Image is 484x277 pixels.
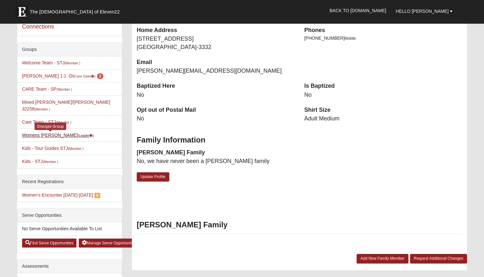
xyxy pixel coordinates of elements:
small: (Member ) [43,160,58,164]
dt: Opt out of Postal Mail [137,106,295,114]
small: (Leader ) [78,134,94,137]
div: Groups [17,43,122,56]
dd: No [137,115,295,123]
dd: [STREET_ADDRESS] [GEOGRAPHIC_DATA]-3332 [137,35,295,51]
a: Mixed [PERSON_NAME]/[PERSON_NAME] 32258(Member ) [22,100,110,111]
dt: Is Baptized [304,82,463,90]
a: Care Team - STJ(Member ) [22,119,71,125]
a: Women's Encounter [DATE]-[DATE] [22,192,93,198]
dd: Adult Medium [304,115,463,123]
span: Hello [PERSON_NAME] [396,9,448,14]
a: Welcome Team - STJ(Member ) [22,60,80,65]
div: Recent Registrations [17,175,122,189]
dd: [PERSON_NAME][EMAIL_ADDRESS][DOMAIN_NAME] [137,67,295,75]
a: CARE Team - SP(Member ) [22,86,72,92]
div: Disciple Group [35,123,66,130]
a: Kids - Tour Guides STJ(Member ) [22,146,84,151]
dt: Home Address [137,26,295,35]
small: (Member ) [68,147,83,151]
div: Assessments [17,260,122,273]
h3: Family Information [137,135,462,145]
span: Mobile [345,36,356,41]
img: Eleven22 logo [15,5,28,18]
small: (Member ) [35,107,50,111]
span: The [DEMOGRAPHIC_DATA] of Eleven22 [30,9,120,15]
a: Update Profile [137,172,169,182]
a: Find Serve Opportunities [22,239,77,248]
span: number of pending members [97,73,104,79]
dd: No [137,91,295,99]
a: The [DEMOGRAPHIC_DATA] of Eleven22 [12,2,140,18]
dt: Phones [304,26,463,35]
dt: [PERSON_NAME] Family [137,149,295,157]
small: (Care Giver ) [74,74,96,78]
a: Kids - STJ(Member ) [22,159,58,164]
label: $ [94,193,100,198]
div: Serve Opportunities [17,209,122,222]
dd: No, we have never been a [PERSON_NAME] family [137,157,295,166]
a: [PERSON_NAME] 1:1 -DI(Care Giver) 2 [22,73,103,78]
small: (Member ) [56,120,71,124]
dd: No [304,91,463,99]
a: Add New Family Member [357,254,408,263]
a: Manage Serve Opportunities [79,239,140,248]
a: Womens [PERSON_NAME](Leader) [22,133,94,138]
a: Request Additional Changes [410,254,467,263]
small: (Member ) [65,61,80,65]
li: No Serve Opportunities Available To List [17,222,122,235]
h3: [PERSON_NAME] Family [137,220,462,230]
small: (Member ) [57,87,72,91]
dt: Shirt Size [304,106,463,114]
dt: Baptized Here [137,82,295,90]
dt: Email [137,58,295,67]
li: [PHONE_NUMBER] [304,35,463,42]
a: Hello [PERSON_NAME] [391,3,457,19]
a: Back to [DOMAIN_NAME] [325,3,391,19]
